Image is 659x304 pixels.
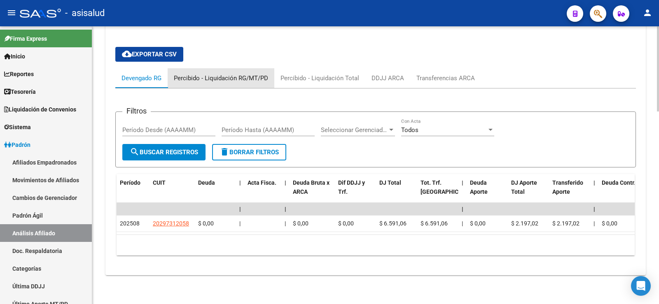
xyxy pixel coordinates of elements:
[281,174,290,210] datatable-header-cell: |
[122,49,132,59] mat-icon: cloud_download
[198,220,214,227] span: $ 0,00
[552,220,580,227] span: $ 2.197,02
[130,147,140,157] mat-icon: search
[594,179,595,186] span: |
[462,206,463,212] span: |
[643,8,652,18] mat-icon: person
[631,276,651,296] div: Open Intercom Messenger
[7,8,16,18] mat-icon: menu
[511,179,537,195] span: DJ Aporte Total
[379,220,407,227] span: $ 6.591,06
[4,52,25,61] span: Inicio
[198,179,215,186] span: Deuda
[220,149,279,156] span: Borrar Filtros
[421,179,477,195] span: Tot. Trf. [GEOGRAPHIC_DATA]
[212,144,286,160] button: Borrar Filtros
[150,174,195,210] datatable-header-cell: CUIT
[122,51,177,58] span: Exportar CSV
[594,206,595,212] span: |
[122,105,151,117] h3: Filtros
[280,74,359,83] div: Percibido - Liquidación Total
[115,47,183,62] button: Exportar CSV
[244,174,281,210] datatable-header-cell: Acta Fisca.
[470,220,486,227] span: $ 0,00
[376,174,417,210] datatable-header-cell: DJ Total
[285,220,286,227] span: |
[4,105,76,114] span: Liquidación de Convenios
[401,126,418,134] span: Todos
[4,87,36,96] span: Tesorería
[552,179,583,195] span: Transferido Aporte
[195,174,236,210] datatable-header-cell: Deuda
[590,174,598,210] datatable-header-cell: |
[602,220,617,227] span: $ 0,00
[602,179,636,186] span: Deuda Contr.
[130,149,198,156] span: Buscar Registros
[122,74,161,83] div: Devengado RG
[290,174,335,210] datatable-header-cell: Deuda Bruta x ARCA
[153,179,166,186] span: CUIT
[470,179,488,195] span: Deuda Aporte
[321,126,388,134] span: Seleccionar Gerenciador
[239,220,241,227] span: |
[117,174,150,210] datatable-header-cell: Período
[462,220,463,227] span: |
[122,144,206,160] button: Buscar Registros
[285,179,286,186] span: |
[174,74,268,83] div: Percibido - Liquidación RG/MT/PD
[65,4,105,22] span: - asisalud
[120,179,140,186] span: Período
[239,206,241,212] span: |
[4,70,34,79] span: Reportes
[4,34,47,43] span: Firma Express
[248,179,276,186] span: Acta Fisca.
[236,174,244,210] datatable-header-cell: |
[338,220,354,227] span: $ 0,00
[511,220,538,227] span: $ 2.197,02
[458,174,467,210] datatable-header-cell: |
[338,179,365,195] span: Dif DDJJ y Trf.
[549,174,590,210] datatable-header-cell: Transferido Aporte
[220,147,229,157] mat-icon: delete
[293,220,308,227] span: $ 0,00
[120,220,140,227] span: 202508
[153,220,189,227] span: 20297312058
[293,179,329,195] span: Deuda Bruta x ARCA
[421,220,448,227] span: $ 6.591,06
[508,174,549,210] datatable-header-cell: DJ Aporte Total
[467,174,508,210] datatable-header-cell: Deuda Aporte
[416,74,475,83] div: Transferencias ARCA
[285,206,286,212] span: |
[239,179,241,186] span: |
[598,174,640,210] datatable-header-cell: Deuda Contr.
[417,174,458,210] datatable-header-cell: Tot. Trf. Bruto
[372,74,404,83] div: DDJJ ARCA
[4,123,31,132] span: Sistema
[335,174,376,210] datatable-header-cell: Dif DDJJ y Trf.
[4,140,30,149] span: Padrón
[594,220,595,227] span: |
[379,179,401,186] span: DJ Total
[462,179,463,186] span: |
